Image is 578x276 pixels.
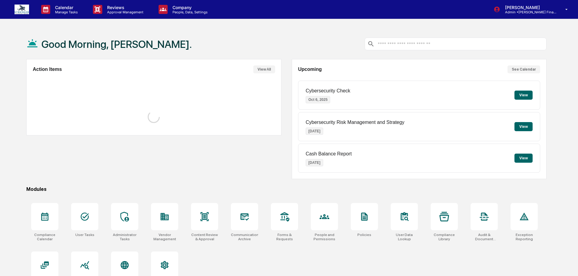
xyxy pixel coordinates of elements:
button: View [514,122,533,131]
div: Administrator Tasks [111,233,138,241]
p: People, Data, Settings [168,10,211,14]
button: View [514,91,533,100]
p: Admin • [PERSON_NAME] Financial Group [500,10,557,14]
button: View All [253,65,275,73]
div: Content Review & Approval [191,233,218,241]
img: logo [15,5,29,14]
p: Cash Balance Report [306,151,352,157]
div: Forms & Requests [271,233,298,241]
p: [PERSON_NAME] [500,5,557,10]
p: Calendar [50,5,81,10]
h2: Action Items [33,67,62,72]
div: Compliance Calendar [31,233,58,241]
p: Cybersecurity Check [306,88,350,94]
div: Policies [357,233,371,237]
p: Cybersecurity Risk Management and Strategy [306,120,404,125]
p: [DATE] [306,159,323,166]
div: Modules [26,186,547,192]
h2: Upcoming [298,67,322,72]
p: Oct 6, 2025 [306,96,330,103]
p: Approval Management [102,10,146,14]
button: See Calendar [507,65,540,73]
div: Vendor Management [151,233,178,241]
div: Exception Reporting [511,233,538,241]
p: Company [168,5,211,10]
div: Audit & Document Logs [471,233,498,241]
button: View [514,154,533,163]
div: User Tasks [75,233,94,237]
div: User Data Lookup [391,233,418,241]
div: Communications Archive [231,233,258,241]
p: [DATE] [306,128,323,135]
div: Compliance Library [431,233,458,241]
p: Manage Tasks [50,10,81,14]
div: People and Permissions [311,233,338,241]
p: Reviews [102,5,146,10]
h1: Good Morning, [PERSON_NAME]. [41,38,192,50]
